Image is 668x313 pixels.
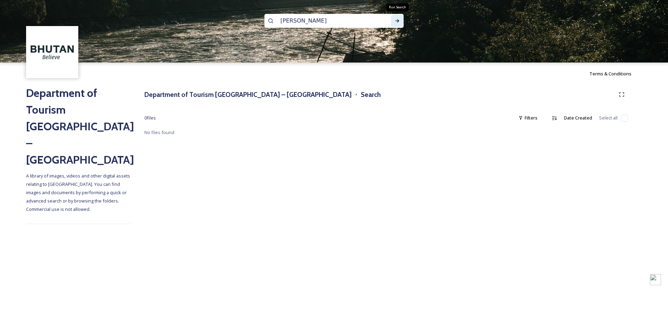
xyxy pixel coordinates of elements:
[27,27,78,77] img: BT_Logo_BB_Lockup_CMYK_High%2520Res.jpg
[560,111,596,125] div: Date Created
[144,115,156,121] span: 0 file s
[589,71,631,77] span: Terms & Conditions
[361,90,381,100] h3: Search
[26,173,131,212] span: A library of images, videos and other digital assets relating to [GEOGRAPHIC_DATA]. You can find ...
[650,274,661,285] img: button-greyscale.png
[589,69,642,78] a: Terms & Conditions
[277,13,372,28] input: Search
[26,85,130,168] h2: Department of Tourism [GEOGRAPHIC_DATA] – [GEOGRAPHIC_DATA]
[386,3,409,11] div: Run Search
[144,90,352,100] h3: Department of Tourism [GEOGRAPHIC_DATA] – [GEOGRAPHIC_DATA]
[144,129,174,135] span: No files found
[599,115,618,121] span: Select all
[515,111,541,125] div: Filters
